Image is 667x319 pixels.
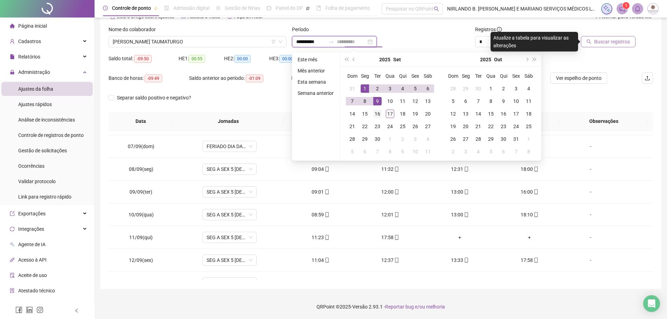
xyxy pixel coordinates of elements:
span: search [434,6,439,12]
span: dashboard [266,6,271,11]
td: 2025-09-18 [396,108,409,120]
span: search [586,39,591,44]
td: 2025-10-22 [485,120,497,133]
div: 5 [411,84,419,93]
div: - [570,143,611,150]
div: 21 [348,122,356,131]
th: Data [109,112,173,131]
td: 2025-11-04 [472,145,485,158]
sup: 1 [623,2,630,9]
td: 2025-09-26 [409,120,422,133]
span: Separar saldo positivo e negativo? [114,94,194,102]
td: 2025-10-04 [422,133,434,145]
div: 5 [449,97,457,105]
span: info-circle [497,27,502,32]
span: sync [10,227,15,231]
span: SOYARA GUIMARÃES TAUMATURGO [113,36,282,47]
td: 2025-10-28 [472,133,485,145]
label: Período [292,26,313,33]
span: Acesso à API [18,257,47,263]
div: 4 [524,84,533,93]
th: Jornadas [173,112,284,131]
div: Saldo anterior ao período: [189,74,291,82]
button: month panel [393,53,401,67]
td: 2025-10-07 [472,95,485,108]
td: 2025-10-19 [447,120,459,133]
div: 5 [348,147,356,156]
td: 2025-10-29 [485,133,497,145]
div: 25 [398,122,407,131]
th: Ter [371,70,384,82]
td: 2025-10-20 [459,120,472,133]
td: 2025-10-02 [396,133,409,145]
span: Atestado técnico [18,288,55,293]
div: Saldo total: [109,55,179,63]
div: 17 [386,110,394,118]
td: 2025-10-10 [409,145,422,158]
span: Folha de pagamento [325,5,370,11]
span: Controle de registros de ponto [18,132,84,138]
span: Link para registro rápido [18,194,71,200]
span: mobile [463,167,469,172]
div: 29 [461,84,470,93]
span: pushpin [306,6,310,11]
div: 09:04 [291,165,350,173]
div: 22 [487,122,495,131]
div: 5 [487,147,495,156]
td: 2025-09-29 [359,133,371,145]
td: 2025-09-22 [359,120,371,133]
div: 22 [361,122,369,131]
div: 16 [373,110,382,118]
td: 2025-09-01 [359,82,371,95]
div: 30 [373,135,382,143]
td: 2025-09-21 [346,120,359,133]
div: HE 3: [269,55,315,63]
div: 10 [512,97,520,105]
th: Sáb [422,70,434,82]
button: super-next-year [531,53,539,67]
span: 00:55 [189,55,205,63]
div: 8 [386,147,394,156]
span: Gestão de solicitações [18,148,67,153]
td: 2025-09-23 [371,120,384,133]
li: Este mês [295,55,336,64]
span: home [10,23,15,28]
button: year panel [480,53,491,67]
span: SEG A SEX 5 X 8 - MANHÃ [207,255,252,265]
div: 15 [361,110,369,118]
div: 9 [398,147,407,156]
td: 2025-10-25 [522,120,535,133]
li: Esta semana [295,78,336,86]
div: 21 [474,122,482,131]
td: 2025-10-14 [472,108,485,120]
td: 2025-09-07 [346,95,359,108]
span: lock [10,70,15,75]
td: 2025-10-01 [485,82,497,95]
td: 2025-10-05 [346,145,359,158]
div: 3 [512,84,520,93]
td: 2025-09-30 [472,82,485,95]
div: 27 [461,135,470,143]
td: 2025-09-03 [384,82,396,95]
td: 2025-09-15 [359,108,371,120]
span: api [10,257,15,262]
span: user-add [10,39,15,44]
span: Admissão digital [173,5,209,11]
div: 10 [411,147,419,156]
td: 2025-10-31 [510,133,522,145]
div: 2 [499,84,508,93]
span: to [328,39,334,44]
div: 29 [361,135,369,143]
th: Qui [497,70,510,82]
div: 31 [348,84,356,93]
button: year panel [379,53,390,67]
td: 2025-09-11 [396,95,409,108]
td: 2025-10-04 [522,82,535,95]
div: 1 [524,135,533,143]
span: file [10,54,15,59]
span: mobile [324,167,329,172]
div: 3 [461,147,470,156]
td: 2025-09-05 [409,82,422,95]
td: 2025-10-05 [447,95,459,108]
th: Ter [472,70,485,82]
